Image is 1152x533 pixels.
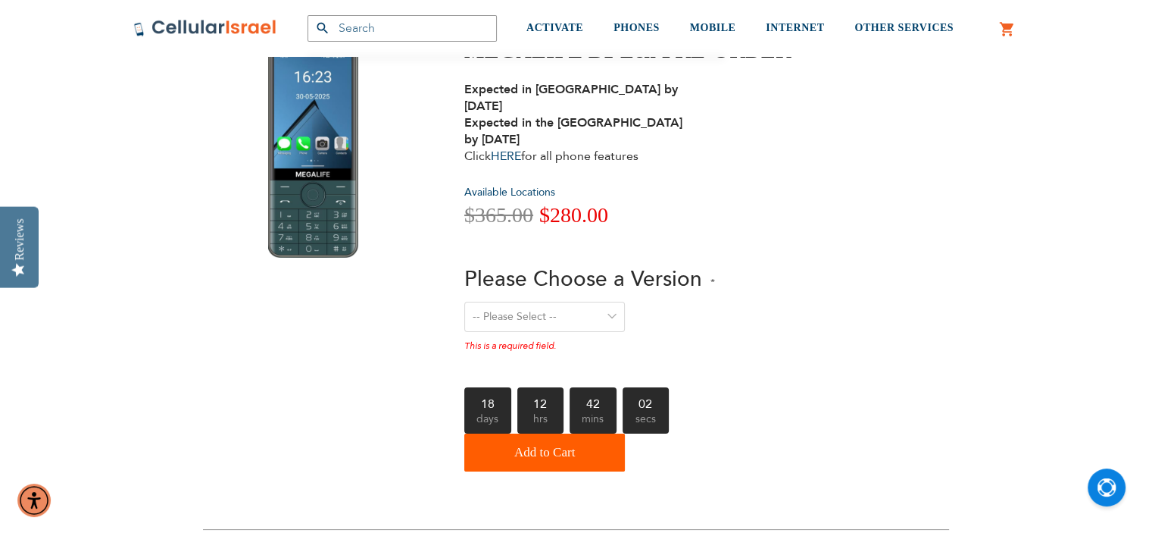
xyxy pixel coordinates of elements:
[623,387,670,410] b: 02
[464,410,511,434] span: days
[133,19,277,37] img: Cellular Israel Logo
[464,265,702,293] span: Please Choose a Version
[464,81,699,165] div: Click for all phone features
[526,22,583,33] span: ACTIVATE
[464,434,625,472] button: Add to Cart
[517,410,564,434] span: hrs
[464,387,511,410] b: 18
[464,81,682,148] strong: Expected in [GEOGRAPHIC_DATA] by [DATE] Expected in the [GEOGRAPHIC_DATA] by [DATE]
[539,203,608,227] span: $280.00
[464,203,533,227] span: $365.00
[268,38,358,258] img: MEGALIFE B1 Zen PRE-ORDER
[570,410,617,434] span: mins
[464,336,791,353] div: This is a required field.
[854,22,954,33] span: OTHER SERVICES
[766,22,824,33] span: INTERNET
[623,410,670,434] span: secs
[13,218,27,260] div: Reviews
[613,22,660,33] span: PHONES
[491,148,521,165] a: HERE
[514,437,575,468] span: Add to Cart
[308,15,497,42] input: Search
[17,484,51,517] div: Accessibility Menu
[570,387,617,410] b: 42
[517,387,564,410] b: 12
[464,185,555,199] a: Available Locations
[690,22,736,33] span: MOBILE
